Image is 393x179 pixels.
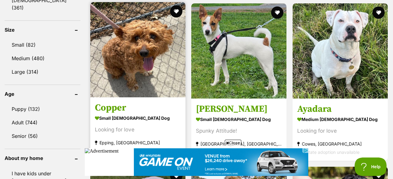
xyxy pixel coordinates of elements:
strong: small [DEMOGRAPHIC_DATA] Dog [95,114,181,123]
div: Looking for love [95,126,181,134]
a: Senior (56) [5,130,80,142]
span: Interstate adoption unavailable [297,150,360,155]
button: favourite [372,6,385,19]
div: Spunky Attitude! [196,127,282,135]
strong: medium [DEMOGRAPHIC_DATA] Dog [297,115,383,124]
strong: Epping, [GEOGRAPHIC_DATA] [95,138,181,147]
button: favourite [271,6,284,19]
div: Looking for love [297,127,383,135]
span: Close [225,140,241,146]
img: Ayadara - Staffordshire Bull Terrier x American Bulldog [293,3,388,99]
img: Nellie - Jack Russell Terrier Dog [191,3,286,99]
iframe: Advertisement [85,148,308,176]
h3: [PERSON_NAME] [196,103,282,115]
img: Copper - Cavoodle Dog [90,2,185,97]
header: Age [5,91,80,97]
a: [PERSON_NAME] small [DEMOGRAPHIC_DATA] Dog Spunky Attitude! [GEOGRAPHIC_DATA], [GEOGRAPHIC_DATA] ... [191,99,286,161]
a: Medium (480) [5,52,80,65]
strong: Cowes, [GEOGRAPHIC_DATA] [297,140,383,148]
a: Ayadara medium [DEMOGRAPHIC_DATA] Dog Looking for love Cowes, [GEOGRAPHIC_DATA] Interstate adopti... [293,99,388,161]
a: Small (82) [5,38,80,51]
button: favourite [170,5,182,18]
a: Adult (744) [5,116,80,129]
h3: Copper [95,102,181,114]
header: Size [5,27,80,33]
a: Puppy (132) [5,103,80,115]
header: About my home [5,155,80,161]
iframe: Help Scout Beacon - Open [355,158,387,176]
a: Copper small [DEMOGRAPHIC_DATA] Dog Looking for love Epping, [GEOGRAPHIC_DATA] Interstate adoptio... [90,97,185,160]
h3: Ayadara [297,103,383,115]
strong: small [DEMOGRAPHIC_DATA] Dog [196,115,282,124]
strong: [GEOGRAPHIC_DATA], [GEOGRAPHIC_DATA] [196,140,282,148]
a: Large (314) [5,65,80,78]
